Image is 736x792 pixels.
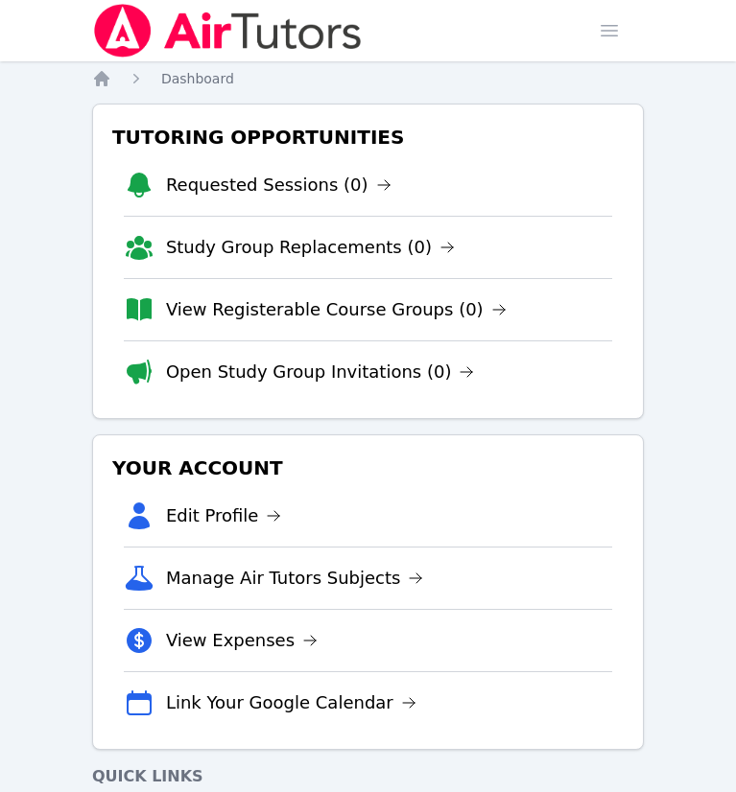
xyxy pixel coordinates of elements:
h3: Your Account [108,451,628,485]
a: Study Group Replacements (0) [166,234,455,261]
a: Open Study Group Invitations (0) [166,359,475,385]
h4: Quick Links [92,765,644,788]
a: Dashboard [161,69,234,88]
img: Air Tutors [92,4,364,58]
span: Dashboard [161,71,234,86]
h3: Tutoring Opportunities [108,120,628,154]
a: Manage Air Tutors Subjects [166,565,424,592]
a: Edit Profile [166,502,282,529]
a: View Registerable Course Groups (0) [166,296,507,323]
a: Link Your Google Calendar [166,689,416,716]
a: Requested Sessions (0) [166,172,392,198]
a: View Expenses [166,627,318,654]
nav: Breadcrumb [92,69,644,88]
